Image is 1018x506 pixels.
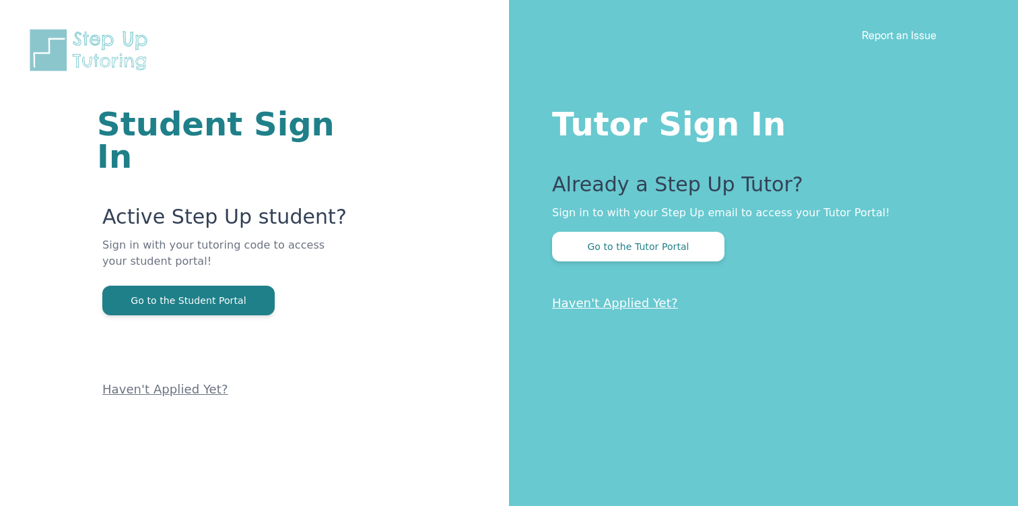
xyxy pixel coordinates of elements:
[102,205,347,237] p: Active Step Up student?
[552,205,964,221] p: Sign in to with your Step Up email to access your Tutor Portal!
[102,294,275,307] a: Go to the Student Portal
[102,286,275,315] button: Go to the Student Portal
[552,296,678,310] a: Haven't Applied Yet?
[102,237,347,286] p: Sign in with your tutoring code to access your student portal!
[552,172,964,205] p: Already a Step Up Tutor?
[552,102,964,140] h1: Tutor Sign In
[552,240,724,253] a: Go to the Tutor Portal
[102,382,228,396] a: Haven't Applied Yet?
[552,232,724,261] button: Go to the Tutor Portal
[97,108,347,172] h1: Student Sign In
[862,28,937,42] a: Report an Issue
[27,27,156,73] img: Step Up Tutoring horizontal logo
